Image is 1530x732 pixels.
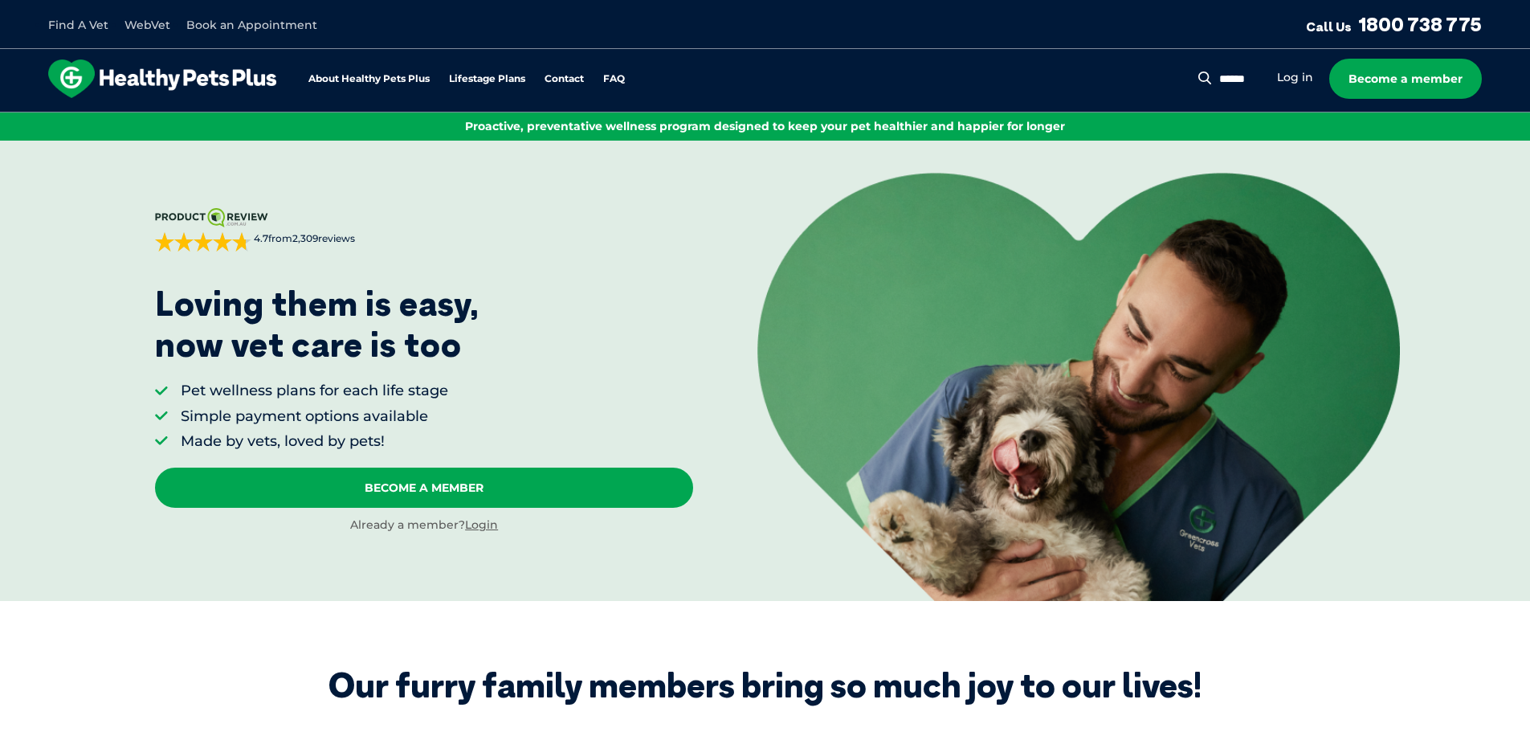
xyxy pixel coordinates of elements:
img: <p>Loving them is easy, <br /> now vet care is too</p> [757,173,1400,600]
a: Log in [1277,70,1313,85]
a: 4.7from2,309reviews [155,208,693,251]
div: 4.7 out of 5 stars [155,232,251,251]
a: Login [465,517,498,532]
li: Simple payment options available [181,407,448,427]
a: About Healthy Pets Plus [308,74,430,84]
a: Become A Member [155,468,693,508]
li: Pet wellness plans for each life stage [181,381,448,401]
img: hpp-logo [48,59,276,98]
a: Become a member [1329,59,1482,99]
div: Our furry family members bring so much joy to our lives! [328,665,1202,705]
button: Search [1195,70,1215,86]
li: Made by vets, loved by pets! [181,431,448,452]
a: Call Us1800 738 775 [1306,12,1482,36]
a: Contact [545,74,584,84]
span: Proactive, preventative wellness program designed to keep your pet healthier and happier for longer [465,119,1065,133]
a: FAQ [603,74,625,84]
a: Lifestage Plans [449,74,525,84]
span: 2,309 reviews [292,232,355,244]
span: from [251,232,355,246]
p: Loving them is easy, now vet care is too [155,284,479,365]
span: Call Us [1306,18,1352,35]
a: WebVet [124,18,170,32]
a: Book an Appointment [186,18,317,32]
div: Already a member? [155,517,693,534]
strong: 4.7 [254,232,268,244]
a: Find A Vet [48,18,108,32]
